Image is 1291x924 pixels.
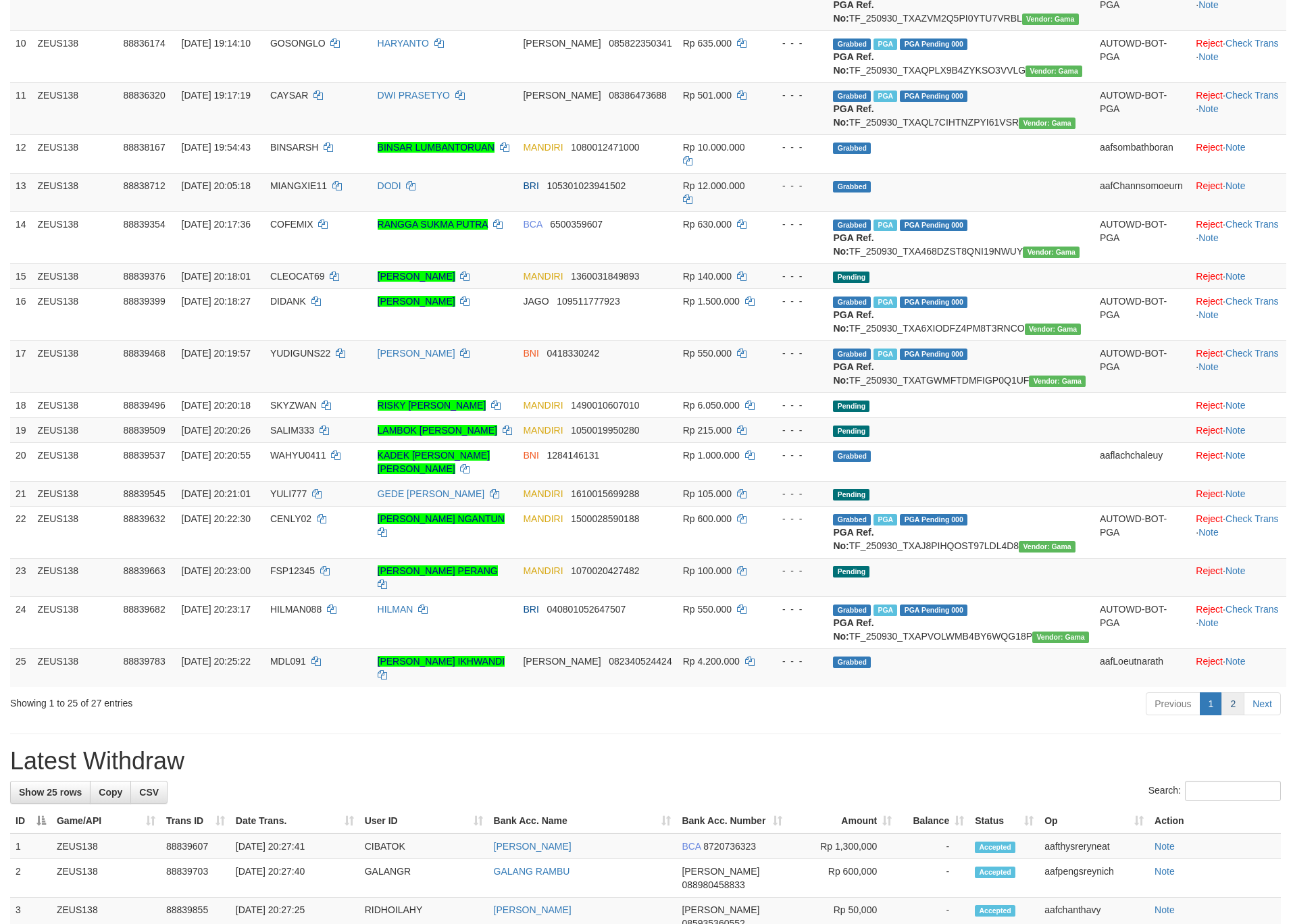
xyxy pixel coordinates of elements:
[123,513,165,524] span: 88839632
[270,348,330,359] span: YUDIGUNS22
[1225,656,1246,667] a: Note
[769,448,822,462] div: - - -
[833,297,871,308] span: Grabbed
[10,211,32,263] td: 14
[1225,513,1279,524] a: Check Trans
[182,565,251,576] span: [DATE] 20:23:00
[1022,14,1079,25] span: Vendor URL: https://trx31.1velocity.biz
[270,488,307,499] span: YULI777
[1225,425,1246,436] a: Note
[1185,781,1281,801] input: Search:
[897,808,969,833] th: Balance: activate to sort column ascending
[828,30,1094,82] td: TF_250930_TXAQPLX9B4ZYKSO3VVLG
[769,179,822,192] div: - - -
[32,558,118,596] td: ZEUS138
[378,90,450,101] a: DWI PRASETYO
[1094,442,1190,481] td: aaflachchaleuy
[969,808,1039,833] th: Status: activate to sort column ascending
[182,90,251,101] span: [DATE] 19:17:19
[547,180,626,191] span: Copy 105301023941502 to clipboard
[1225,38,1279,49] a: Check Trans
[32,481,118,506] td: ZEUS138
[1026,66,1082,77] span: Vendor URL: https://trx31.1velocity.biz
[378,348,455,359] a: [PERSON_NAME]
[10,134,32,173] td: 12
[10,506,32,558] td: 22
[182,142,251,153] span: [DATE] 19:54:43
[123,565,165,576] span: 88839663
[523,450,538,461] span: BNI
[828,340,1094,392] td: TF_250930_TXATGWMFTDMFIGP0Q1UF
[378,656,505,667] a: [PERSON_NAME] IKHWANDI
[378,565,498,576] a: [PERSON_NAME] PERANG
[523,513,563,524] span: MANDIRI
[1094,134,1190,173] td: aafsombathboran
[378,425,497,436] a: LAMBOK [PERSON_NAME]
[683,604,732,615] span: Rp 550.000
[182,488,251,499] span: [DATE] 20:21:01
[571,565,639,576] span: Copy 1070020427482 to clipboard
[1225,219,1279,230] a: Check Trans
[1190,558,1286,596] td: ·
[10,30,32,82] td: 10
[270,219,313,230] span: COFEMIX
[833,143,871,154] span: Grabbed
[550,219,603,230] span: Copy 6500359607 to clipboard
[32,173,118,211] td: ZEUS138
[10,781,91,804] a: Show 25 rows
[788,808,897,833] th: Amount: activate to sort column ascending
[769,269,822,283] div: - - -
[1023,247,1080,258] span: Vendor URL: https://trx31.1velocity.biz
[1094,340,1190,392] td: AUTOWD-BOT-PGA
[833,361,874,386] b: PGA Ref. No:
[270,90,309,101] span: CAYSAR
[10,442,32,481] td: 20
[523,425,563,436] span: MANDIRI
[833,451,871,462] span: Grabbed
[32,392,118,417] td: ZEUS138
[10,808,51,833] th: ID: activate to sort column descending
[683,90,732,101] span: Rp 501.000
[494,904,572,915] a: [PERSON_NAME]
[123,296,165,307] span: 88839399
[32,340,118,392] td: ZEUS138
[557,296,619,307] span: Copy 109511777923 to clipboard
[139,787,159,798] span: CSV
[874,38,897,50] span: Marked by aafpengsreynich
[123,400,165,411] span: 88839496
[123,142,165,153] span: 88838167
[230,808,359,833] th: Date Trans.: activate to sort column ascending
[683,425,732,436] span: Rp 215.000
[182,400,251,411] span: [DATE] 20:20:18
[769,217,822,231] div: - - -
[123,38,165,49] span: 88836174
[123,180,165,191] span: 88838712
[833,103,874,128] b: PGA Ref. No:
[123,348,165,359] span: 88839468
[270,513,311,524] span: CENLY02
[1225,180,1246,191] a: Note
[683,38,732,49] span: Rp 635.000
[182,348,251,359] span: [DATE] 20:19:57
[900,38,967,50] span: PGA Pending
[123,488,165,499] span: 88839545
[1196,488,1223,499] a: Reject
[270,296,306,307] span: DIDANK
[1196,565,1223,576] a: Reject
[523,271,563,282] span: MANDIRI
[1196,425,1223,436] a: Reject
[130,781,168,804] a: CSV
[833,272,869,283] span: Pending
[1190,392,1286,417] td: ·
[676,808,788,833] th: Bank Acc. Number: activate to sort column ascending
[523,180,538,191] span: BRI
[182,219,251,230] span: [DATE] 20:17:36
[874,220,897,231] span: Marked by aafsolysreylen
[1225,604,1279,615] a: Check Trans
[900,605,967,616] span: PGA Pending
[32,211,118,263] td: ZEUS138
[1196,38,1223,49] a: Reject
[683,296,740,307] span: Rp 1.500.000
[1155,866,1175,877] a: Note
[828,596,1094,648] td: TF_250930_TXAPVOLWMB4BY6WQG18P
